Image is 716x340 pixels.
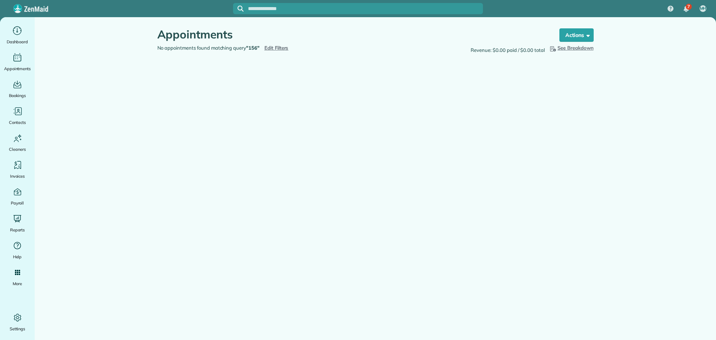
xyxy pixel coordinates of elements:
[10,325,25,333] span: Settings
[4,65,31,72] span: Appointments
[700,6,706,12] span: MH
[7,38,28,46] span: Dashboard
[238,6,244,12] svg: Focus search
[559,28,594,42] button: Actions
[157,28,545,41] h1: Appointments
[13,253,22,261] span: Help
[264,45,289,51] a: Edit Filters
[3,25,32,46] a: Dashboard
[3,213,32,234] a: Reports
[471,47,545,54] span: Revenue: $0.00 paid / $0.00 total
[549,44,594,52] button: See Breakdown
[3,78,32,99] a: Bookings
[3,159,32,180] a: Invoices
[152,44,376,52] div: No appointments found matching query
[10,226,25,234] span: Reports
[3,186,32,207] a: Payroll
[3,105,32,126] a: Contacts
[3,312,32,333] a: Settings
[10,172,25,180] span: Invoices
[678,1,694,17] div: 7 unread notifications
[11,199,24,207] span: Payroll
[9,119,26,126] span: Contacts
[9,146,26,153] span: Cleaners
[246,45,260,51] strong: "156"
[687,4,690,10] span: 7
[3,240,32,261] a: Help
[3,52,32,72] a: Appointments
[3,132,32,153] a: Cleaners
[233,6,244,12] button: Focus search
[13,280,22,287] span: More
[9,92,26,99] span: Bookings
